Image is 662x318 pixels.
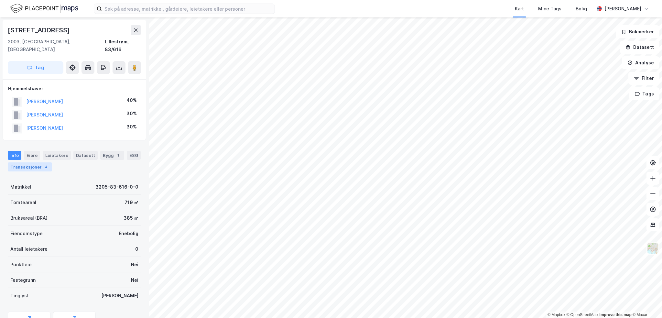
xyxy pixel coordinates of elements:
div: Nei [131,276,138,284]
div: ESG [127,151,141,160]
div: 1 [115,152,122,159]
div: Kart [515,5,524,13]
button: Bokmerker [616,25,659,38]
div: Tinglyst [10,292,29,300]
div: Bygg [100,151,124,160]
div: Punktleie [10,261,32,269]
div: Transaksjoner [8,162,52,171]
a: OpenStreetMap [567,313,598,317]
div: Info [8,151,21,160]
div: Antall leietakere [10,245,48,253]
div: [PERSON_NAME] [101,292,138,300]
div: 30% [126,123,137,131]
div: Eiere [24,151,40,160]
div: [STREET_ADDRESS] [8,25,71,35]
div: Tomteareal [10,199,36,206]
div: 30% [126,110,137,117]
img: logo.f888ab2527a4732fd821a326f86c7f29.svg [10,3,78,14]
a: Improve this map [600,313,632,317]
button: Tag [8,61,63,74]
div: Leietakere [43,151,71,160]
div: Lillestrøm, 83/616 [105,38,141,53]
div: Eiendomstype [10,230,43,237]
div: Hjemmelshaver [8,85,141,93]
div: 719 ㎡ [125,199,138,206]
button: Tags [629,87,659,100]
div: Bruksareal (BRA) [10,214,48,222]
img: Z [647,242,659,254]
iframe: Chat Widget [630,287,662,318]
button: Filter [628,72,659,85]
div: Kontrollprogram for chat [630,287,662,318]
input: Søk på adresse, matrikkel, gårdeiere, leietakere eller personer [102,4,275,14]
div: Enebolig [119,230,138,237]
div: 40% [126,96,137,104]
div: 385 ㎡ [124,214,138,222]
div: Datasett [73,151,98,160]
div: 3205-83-616-0-0 [95,183,138,191]
button: Datasett [620,41,659,54]
div: 0 [135,245,138,253]
div: Festegrunn [10,276,36,284]
div: Bolig [576,5,587,13]
a: Mapbox [548,313,565,317]
div: Nei [131,261,138,269]
div: Mine Tags [538,5,561,13]
div: Matrikkel [10,183,31,191]
div: [PERSON_NAME] [604,5,641,13]
div: 4 [43,164,49,170]
div: 2003, [GEOGRAPHIC_DATA], [GEOGRAPHIC_DATA] [8,38,105,53]
button: Analyse [622,56,659,69]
